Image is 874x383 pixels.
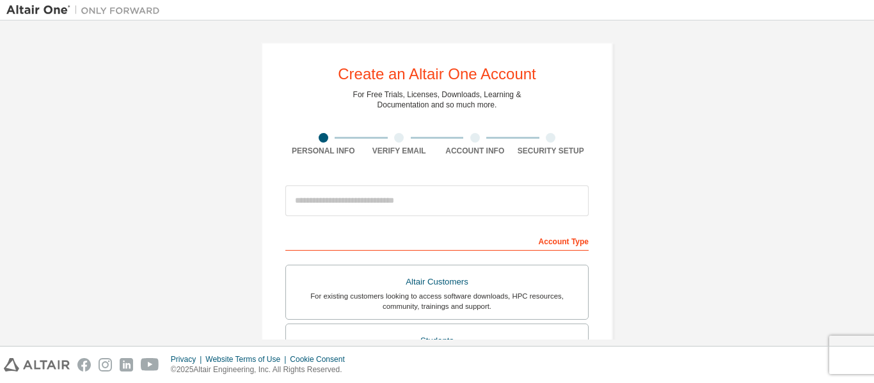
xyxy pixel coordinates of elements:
div: Create an Altair One Account [338,66,536,82]
img: instagram.svg [99,358,112,371]
div: Security Setup [513,146,589,156]
div: Privacy [171,354,205,364]
img: facebook.svg [77,358,91,371]
p: © 2025 Altair Engineering, Inc. All Rights Reserved. [171,364,353,375]
img: linkedin.svg [120,358,133,371]
div: Altair Customers [294,273,580,291]
div: Account Type [285,230,589,251]
div: For Free Trials, Licenses, Downloads, Learning & Documentation and so much more. [353,90,521,110]
div: Students [294,332,580,350]
div: Cookie Consent [290,354,352,364]
div: Website Terms of Use [205,354,290,364]
img: altair_logo.svg [4,358,70,371]
div: For existing customers looking to access software downloads, HPC resources, community, trainings ... [294,291,580,311]
img: Altair One [6,4,166,17]
div: Personal Info [285,146,362,156]
img: youtube.svg [141,358,159,371]
div: Verify Email [362,146,438,156]
div: Account Info [437,146,513,156]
